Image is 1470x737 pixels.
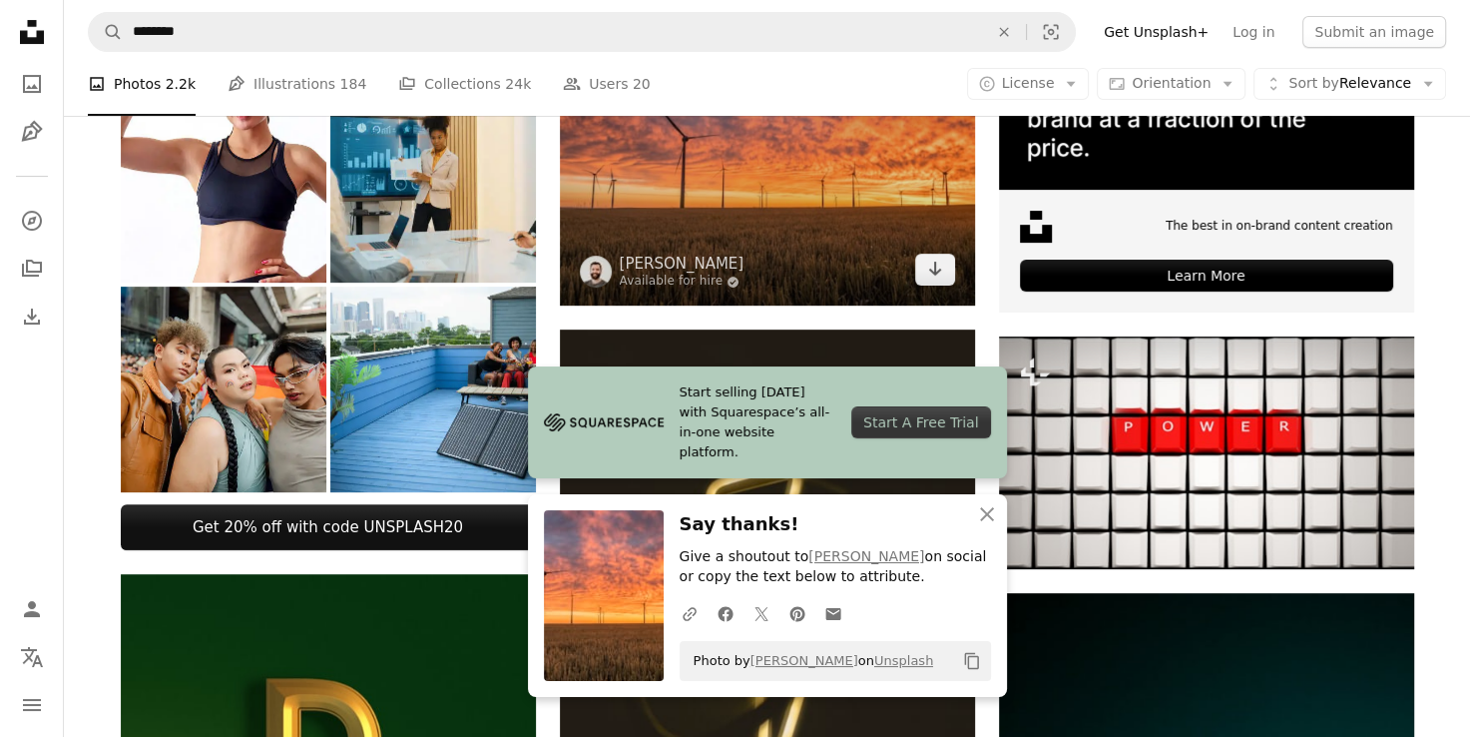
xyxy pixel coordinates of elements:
[874,653,933,668] a: Unsplash
[563,52,651,116] a: Users 20
[1221,16,1286,48] a: Log in
[12,64,52,104] a: Photos
[1027,13,1075,51] button: Visual search
[680,510,991,539] h3: Say thanks!
[1302,16,1446,48] button: Submit an image
[633,73,651,95] span: 20
[851,406,990,438] div: Start A Free Trial
[340,73,367,95] span: 184
[12,589,52,629] a: Log in / Sign up
[982,13,1026,51] button: Clear
[967,68,1090,100] button: License
[708,593,743,633] a: Share on Facebook
[779,593,815,633] a: Share on Pinterest
[12,112,52,152] a: Illustrations
[750,653,858,668] a: [PERSON_NAME]
[1020,260,1393,292] div: Learn More
[560,160,975,178] a: landscape photography of grass field with windmills under orange sunset
[228,52,366,116] a: Illustrations 184
[1132,75,1211,91] span: Orientation
[528,367,1007,478] a: Start selling [DATE] with Squarespace’s all-in-one website platform.Start A Free Trial
[680,382,836,462] span: Start selling [DATE] with Squarespace’s all-in-one website platform.
[121,287,326,492] img: Young Asian LGBTQ friends pose for a selfie during Bangkok Pride parade.
[1002,75,1055,91] span: License
[330,77,536,283] img: Presentation in office or ornament meeting room with analyst team
[12,637,52,677] button: Language
[620,254,744,274] a: [PERSON_NAME]
[12,249,52,289] a: Collections
[398,52,531,116] a: Collections 24k
[12,12,52,56] a: Home — Unsplash
[88,12,1076,52] form: Find visuals sitewide
[743,593,779,633] a: Share on Twitter
[544,407,664,437] img: file-1705255347840-230a6ab5bca9image
[1166,218,1393,235] span: The best in on-brand content creation
[955,644,989,678] button: Copy to clipboard
[808,548,924,564] a: [PERSON_NAME]
[1253,68,1446,100] button: Sort byRelevance
[560,32,975,307] img: landscape photography of grass field with windmills under orange sunset
[12,201,52,241] a: Explore
[12,297,52,337] a: Download History
[680,547,991,587] p: Give a shoutout to on social or copy the text below to attribute.
[620,274,744,290] a: Available for hire
[12,685,52,725] button: Menu
[1097,68,1245,100] button: Orientation
[121,77,326,283] img: Fitness woman
[1288,74,1411,94] span: Relevance
[330,287,536,492] img: Girlfriends cheers drinks on rooftop deck with city skyline views solar panel charging in foreground
[999,443,1414,461] a: a red button that is on the side of a keyboard
[580,256,612,288] img: Go to Karsten Würth's profile
[915,254,955,286] a: Download
[1092,16,1221,48] a: Get Unsplash+
[999,337,1414,570] img: a red button that is on the side of a keyboard
[815,593,851,633] a: Share over email
[1288,75,1338,91] span: Sort by
[121,504,536,550] a: Get 20% off with code UNSPLASH20
[684,645,934,677] span: Photo by on
[505,73,531,95] span: 24k
[1020,211,1052,243] img: file-1631678316303-ed18b8b5cb9cimage
[89,13,123,51] button: Search Unsplash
